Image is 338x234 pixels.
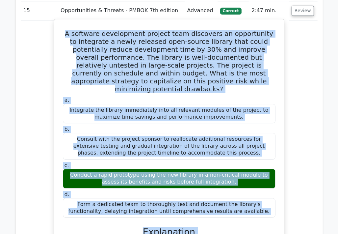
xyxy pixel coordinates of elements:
td: Opportunities & Threats - PMBOK 7th edition [58,1,184,20]
td: 15 [21,1,58,20]
span: Correct [220,8,242,14]
td: Advanced [185,1,218,20]
div: Form a dedicated team to thoroughly test and document the library's functionality, delaying integ... [63,198,275,218]
h5: A software development project team discovers an opportunity to integrate a newly released open-s... [62,30,276,93]
div: Consult with the project sponsor to reallocate additional resources for extensive testing and gra... [63,133,275,159]
div: Integrate the library immediately into all relevant modules of the project to maximize time savin... [63,104,275,124]
td: 2:47 min. [249,1,289,20]
span: c. [65,162,69,168]
span: b. [65,126,69,132]
div: Conduct a rapid prototype using the new library in a non-critical module to assess its benefits a... [63,169,275,189]
span: d. [65,191,69,197]
span: a. [65,97,69,103]
button: Review [292,6,314,16]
